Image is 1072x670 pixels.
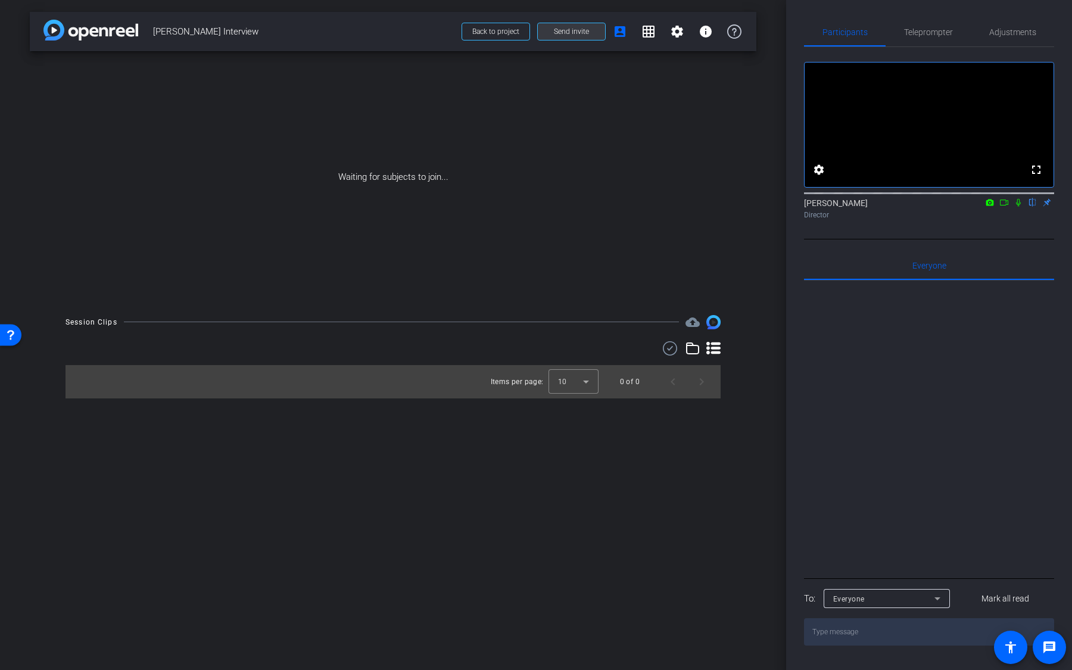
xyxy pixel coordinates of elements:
span: Participants [822,28,868,36]
mat-icon: settings [670,24,684,39]
mat-icon: settings [812,163,826,177]
mat-icon: info [699,24,713,39]
div: Items per page: [491,376,544,388]
img: app-logo [43,20,138,40]
button: Next page [687,367,716,396]
button: Send invite [537,23,606,40]
mat-icon: message [1042,640,1057,655]
div: 0 of 0 [620,376,640,388]
span: Adjustments [989,28,1036,36]
span: Everyone [833,595,865,603]
button: Back to project [462,23,530,40]
mat-icon: grid_on [641,24,656,39]
img: Session clips [706,315,721,329]
button: Mark all read [957,588,1055,609]
div: Director [804,210,1054,220]
span: Mark all read [981,593,1029,605]
span: [PERSON_NAME] Interview [153,20,454,43]
span: Everyone [912,261,946,270]
button: Previous page [659,367,687,396]
div: Session Clips [66,316,117,328]
div: Waiting for subjects to join... [30,51,756,303]
span: Send invite [554,27,589,36]
mat-icon: accessibility [1004,640,1018,655]
div: [PERSON_NAME] [804,197,1054,220]
mat-icon: fullscreen [1029,163,1043,177]
mat-icon: cloud_upload [685,315,700,329]
span: Teleprompter [904,28,953,36]
span: Destinations for your clips [685,315,700,329]
span: Back to project [472,27,519,36]
mat-icon: flip [1026,197,1040,207]
div: To: [804,592,815,606]
mat-icon: account_box [613,24,627,39]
